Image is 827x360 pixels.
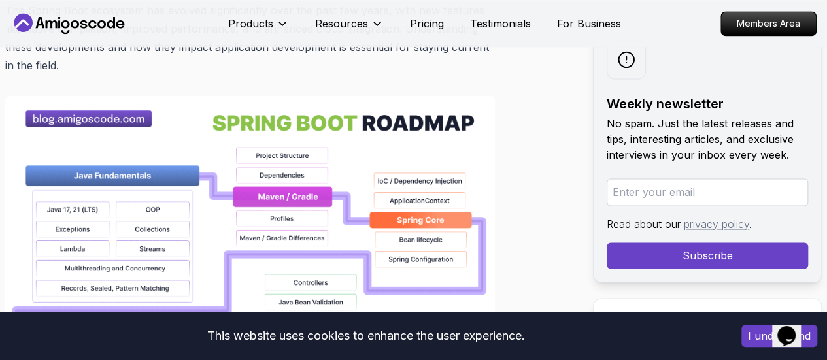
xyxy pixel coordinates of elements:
[228,16,273,31] p: Products
[721,12,816,35] p: Members Area
[557,16,621,31] a: For Business
[410,16,444,31] a: Pricing
[470,16,531,31] a: Testimonials
[607,116,808,163] p: No spam. Just the latest releases and tips, interesting articles, and exclusive interviews in you...
[315,16,368,31] p: Resources
[607,242,808,269] button: Subscribe
[228,16,289,42] button: Products
[720,11,817,36] a: Members Area
[741,325,817,347] button: Accept cookies
[607,178,808,206] input: Enter your email
[684,218,749,231] a: privacy policy
[772,308,814,347] iframe: chat widget
[607,95,808,113] h2: Weekly newsletter
[10,321,722,350] div: This website uses cookies to enhance the user experience.
[315,16,384,42] button: Resources
[607,216,808,232] p: Read about our .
